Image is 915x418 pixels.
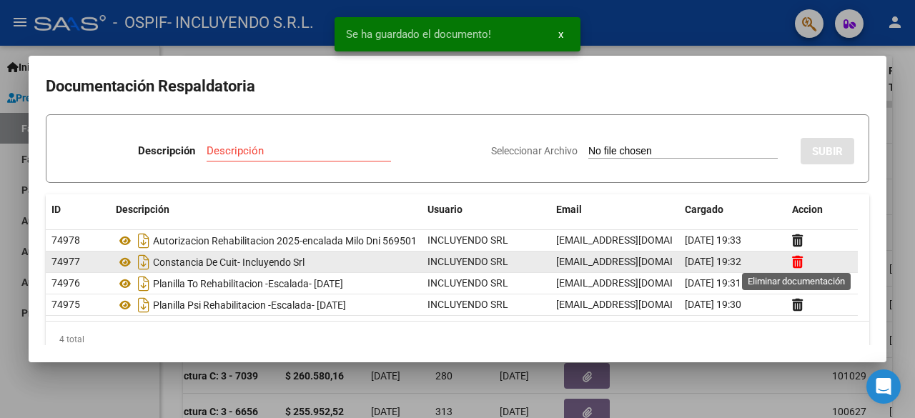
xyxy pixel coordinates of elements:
[51,256,80,267] span: 74977
[547,21,575,47] button: x
[866,369,901,404] div: Open Intercom Messenger
[685,234,741,246] span: [DATE] 19:33
[116,272,416,295] div: Planilla To Rehabilitacion -Escalada- [DATE]
[116,294,416,317] div: Planilla Psi Rehabilitacion -Escalada- [DATE]
[556,204,582,215] span: Email
[134,272,153,295] i: Descargar documento
[134,294,153,317] i: Descargar documento
[556,299,715,310] span: [EMAIL_ADDRESS][DOMAIN_NAME]
[427,277,508,289] span: INCLUYENDO SRL
[685,256,741,267] span: [DATE] 19:32
[46,194,110,225] datatable-header-cell: ID
[116,251,416,274] div: Constancia De Cuit- Incluyendo Srl
[558,28,563,41] span: x
[138,143,195,159] p: Descripción
[51,277,80,289] span: 74976
[685,204,723,215] span: Cargado
[51,299,80,310] span: 74975
[51,204,61,215] span: ID
[422,194,550,225] datatable-header-cell: Usuario
[556,234,715,246] span: [EMAIL_ADDRESS][DOMAIN_NAME]
[116,204,169,215] span: Descripción
[685,277,741,289] span: [DATE] 19:31
[427,204,463,215] span: Usuario
[51,234,80,246] span: 74978
[46,73,869,100] h2: Documentación Respaldatoria
[427,256,508,267] span: INCLUYENDO SRL
[134,251,153,274] i: Descargar documento
[110,194,422,225] datatable-header-cell: Descripción
[134,229,153,252] i: Descargar documento
[550,194,679,225] datatable-header-cell: Email
[679,194,786,225] datatable-header-cell: Cargado
[812,145,843,158] span: SUBIR
[346,27,491,41] span: Se ha guardado el documento!
[792,204,823,215] span: Accion
[556,277,715,289] span: [EMAIL_ADDRESS][DOMAIN_NAME]
[801,138,854,164] button: SUBIR
[685,299,741,310] span: [DATE] 19:30
[427,299,508,310] span: INCLUYENDO SRL
[786,194,858,225] datatable-header-cell: Accion
[46,322,869,357] div: 4 total
[556,256,715,267] span: [EMAIL_ADDRESS][DOMAIN_NAME]
[491,145,578,156] span: Seleccionar Archivo
[116,229,416,252] div: Autorizacion Rehabilitacion 2025-encalada Milo Dni 56950133
[427,234,508,246] span: INCLUYENDO SRL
